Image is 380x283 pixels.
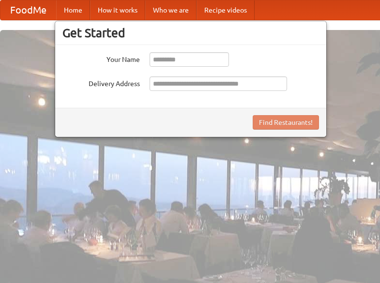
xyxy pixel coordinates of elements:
[56,0,90,20] a: Home
[62,76,140,89] label: Delivery Address
[197,0,255,20] a: Recipe videos
[62,52,140,64] label: Your Name
[0,0,56,20] a: FoodMe
[62,26,319,40] h3: Get Started
[90,0,145,20] a: How it works
[145,0,197,20] a: Who we are
[253,115,319,130] button: Find Restaurants!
